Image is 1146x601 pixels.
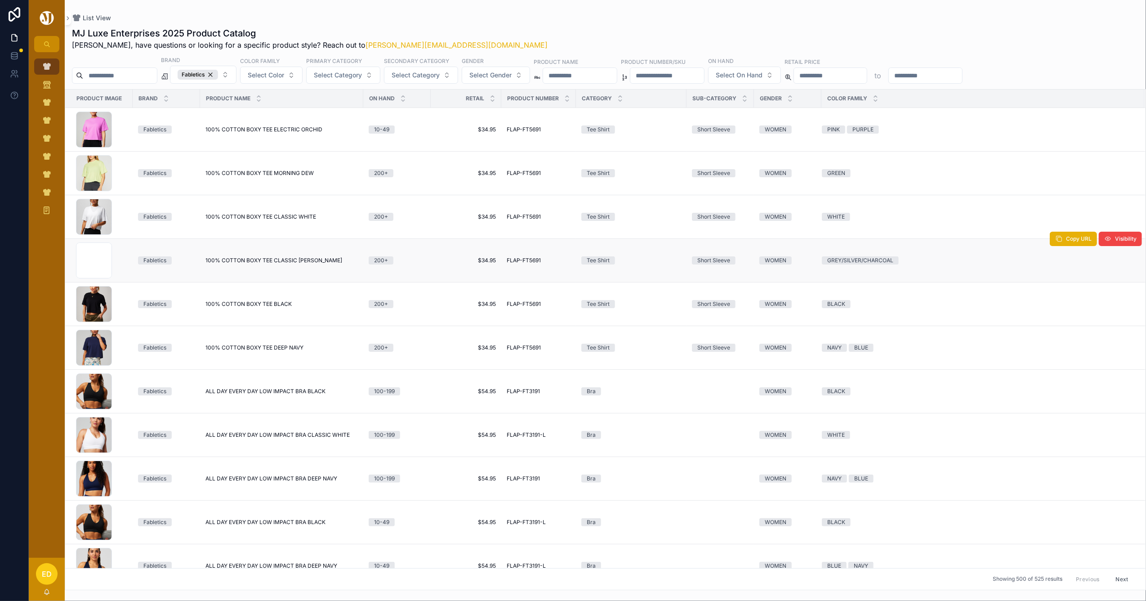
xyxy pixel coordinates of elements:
[143,518,166,526] div: Fabletics
[759,518,816,526] a: WOMEN
[143,256,166,265] div: Fabletics
[692,300,749,308] a: Short Sleeve
[42,569,52,579] span: ED
[827,518,845,526] div: BLACK
[759,431,816,439] a: WOMEN
[785,58,820,66] label: Retail Price
[587,213,610,221] div: Tee Shirt
[369,213,425,221] a: 200+
[692,256,749,265] a: Short Sleeve
[822,344,1134,352] a: NAVYBLUE
[374,169,388,177] div: 200+
[759,213,816,221] a: WOMEN
[138,256,195,265] a: Fabletics
[178,70,218,80] button: Unselect FABLETICS
[827,344,842,352] div: NAVY
[83,13,111,22] span: List View
[854,475,868,483] div: BLUE
[143,344,166,352] div: Fabletics
[765,300,786,308] div: WOMEN
[436,475,496,482] span: $54.95
[436,519,496,526] a: $54.95
[374,475,395,483] div: 100-199
[170,66,236,84] button: Select Button
[759,300,816,308] a: WOMEN
[760,95,782,102] span: Gender
[507,213,571,220] a: FLAP-FT5691
[138,300,195,308] a: Fabletics
[507,431,571,439] a: FLAP-FT3191-L
[436,170,496,177] a: $34.95
[29,52,65,230] div: scrollable content
[581,300,681,308] a: Tee Shirt
[587,300,610,308] div: Tee Shirt
[369,344,425,352] a: 200+
[205,475,358,482] a: ALL DAY EVERY DAY LOW IMPACT BRA DEEP NAVY
[581,126,681,134] a: Tee Shirt
[306,67,380,84] button: Select Button
[765,562,786,570] div: WOMEN
[827,387,845,395] div: BLACK
[248,71,284,80] span: Select Color
[581,344,681,352] a: Tee Shirt
[507,300,571,308] a: FLAP-FT5691
[827,300,845,308] div: BLACK
[143,431,166,439] div: Fabletics
[759,344,816,352] a: WOMEN
[76,95,122,102] span: Product Image
[374,387,395,395] div: 100-199
[759,126,816,134] a: WOMEN
[507,431,546,439] span: FLAP-FT3191-L
[822,256,1134,265] a: GREY/SILVER/CHARCOAL
[138,213,195,221] a: Fabletics
[138,344,195,352] a: Fabletics
[72,13,111,22] a: List View
[507,170,541,177] span: FLAP-FT5691
[765,518,786,526] div: WOMEN
[827,169,845,177] div: GREEN
[436,388,496,395] a: $54.95
[205,431,350,439] span: ALL DAY EVERY DAY LOW IMPACT BRA CLASSIC WHITE
[374,256,388,265] div: 200+
[507,300,541,308] span: FLAP-FT5691
[436,126,496,133] span: $34.95
[143,300,166,308] div: Fabletics
[374,518,389,526] div: 10-49
[692,213,749,221] a: Short Sleeve
[581,518,681,526] a: Bra
[205,257,358,264] a: 100% COTTON BOXY TEE CLASSIC [PERSON_NAME]
[205,562,337,570] span: ALL DAY EVERY DAY LOW IMPACT BRA DEEP NAVY
[436,344,496,351] a: $34.95
[822,562,1134,570] a: BLUENAVY
[205,126,358,133] a: 100% COTTON BOXY TEE ELECTRIC ORCHID
[143,213,166,221] div: Fabletics
[507,562,571,570] a: FLAP-FT3191-L
[822,169,1134,177] a: GREEN
[161,56,180,64] label: Brand
[581,256,681,265] a: Tee Shirt
[852,126,874,134] div: PURPLE
[507,344,541,351] span: FLAP-FT5691
[143,475,166,483] div: Fabletics
[581,431,681,439] a: Bra
[205,300,358,308] a: 100% COTTON BOXY TEE BLACK
[708,67,781,84] button: Select Button
[1066,235,1092,242] span: Copy URL
[369,126,425,134] a: 10-49
[205,431,358,439] a: ALL DAY EVERY DAY LOW IMPACT BRA CLASSIC WHITE
[507,519,546,526] span: FLAP-FT3191-L
[369,475,425,483] a: 100-199
[854,344,868,352] div: BLUE
[436,213,496,220] a: $34.95
[436,257,496,264] a: $34.95
[507,126,541,133] span: FLAP-FT5691
[143,562,166,570] div: Fabletics
[587,431,596,439] div: Bra
[507,213,541,220] span: FLAP-FT5691
[708,57,734,65] label: On Hand
[72,27,548,40] h1: MJ Luxe Enterprises 2025 Product Catalog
